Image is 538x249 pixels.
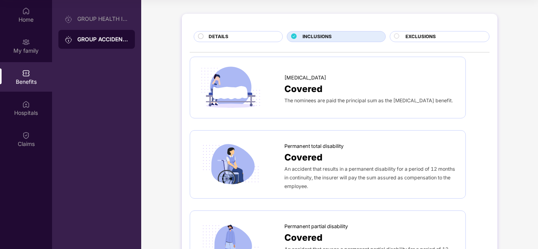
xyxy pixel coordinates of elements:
span: An accident that results in a permanent disability for a period of 12 months in continuity, the i... [284,166,455,189]
img: svg+xml;base64,PHN2ZyBpZD0iQ2xhaW0iIHhtbG5zPSJodHRwOi8vd3d3LnczLm9yZy8yMDAwL3N2ZyIgd2lkdGg9IjIwIi... [22,131,30,139]
span: Permanent partial disability [284,223,348,231]
span: DETAILS [209,33,228,41]
span: [MEDICAL_DATA] [284,74,326,82]
img: svg+xml;base64,PHN2ZyB3aWR0aD0iMjAiIGhlaWdodD0iMjAiIHZpZXdCb3g9IjAgMCAyMCAyMCIgZmlsbD0ibm9uZSIgeG... [65,15,73,23]
div: GROUP ACCIDENTAL INSURANCE [77,35,129,43]
img: svg+xml;base64,PHN2ZyBpZD0iQmVuZWZpdHMiIHhtbG5zPSJodHRwOi8vd3d3LnczLm9yZy8yMDAwL3N2ZyIgd2lkdGg9Ij... [22,69,30,77]
img: svg+xml;base64,PHN2ZyB3aWR0aD0iMjAiIGhlaWdodD0iMjAiIHZpZXdCb3g9IjAgMCAyMCAyMCIgZmlsbD0ibm9uZSIgeG... [22,38,30,46]
span: INCLUSIONS [303,33,332,41]
div: GROUP HEALTH INSURANCE25 [77,16,129,22]
span: Covered [284,82,323,96]
span: Covered [284,231,323,245]
img: svg+xml;base64,PHN2ZyBpZD0iSG9zcGl0YWxzIiB4bWxucz0iaHR0cDovL3d3dy53My5vcmcvMjAwMC9zdmciIHdpZHRoPS... [22,100,30,108]
img: svg+xml;base64,PHN2ZyB3aWR0aD0iMjAiIGhlaWdodD0iMjAiIHZpZXdCb3g9IjAgMCAyMCAyMCIgZmlsbD0ibm9uZSIgeG... [65,36,73,44]
img: icon [198,65,263,110]
span: EXCLUSIONS [405,33,436,41]
img: icon [198,142,263,187]
span: Covered [284,150,323,164]
img: svg+xml;base64,PHN2ZyBpZD0iSG9tZSIgeG1sbnM9Imh0dHA6Ly93d3cudzMub3JnLzIwMDAvc3ZnIiB3aWR0aD0iMjAiIG... [22,7,30,15]
span: Permanent total disability [284,142,344,150]
span: The nominees are paid the principal sum as the [MEDICAL_DATA] benefit. [284,98,453,103]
